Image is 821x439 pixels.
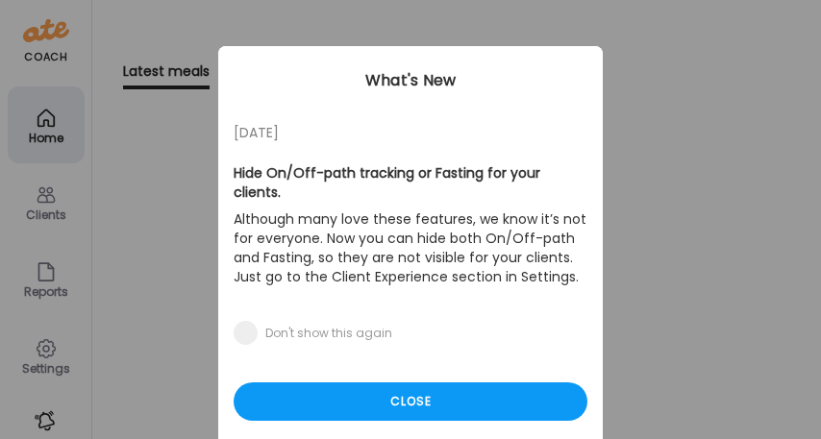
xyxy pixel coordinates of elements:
[234,121,587,144] div: [DATE]
[265,326,392,341] div: Don't show this again
[234,382,587,421] div: Close
[218,69,603,92] div: What's New
[234,206,587,290] p: Although many love these features, we know it’s not for everyone. Now you can hide both On/Off-pa...
[234,163,540,202] b: Hide On/Off-path tracking or Fasting for your clients.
